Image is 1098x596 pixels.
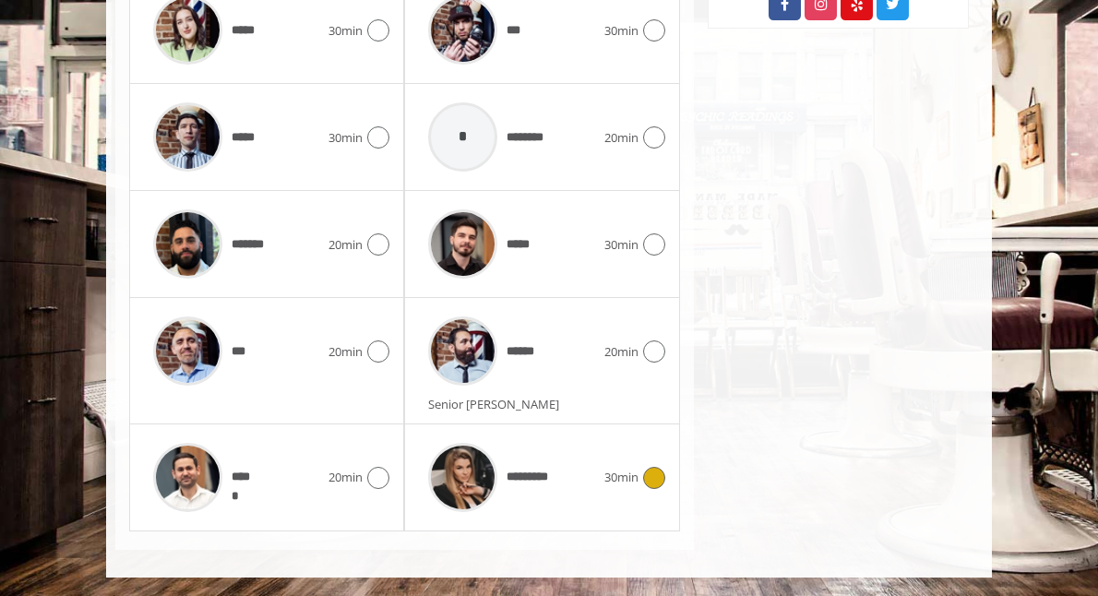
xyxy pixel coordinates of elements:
[328,342,363,362] span: 20min
[604,342,639,362] span: 20min
[604,21,639,41] span: 30min
[604,128,639,148] span: 20min
[428,396,568,412] span: Senior [PERSON_NAME]
[328,468,363,487] span: 20min
[604,235,639,255] span: 30min
[328,21,363,41] span: 30min
[328,128,363,148] span: 30min
[604,468,639,487] span: 30min
[328,235,363,255] span: 20min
